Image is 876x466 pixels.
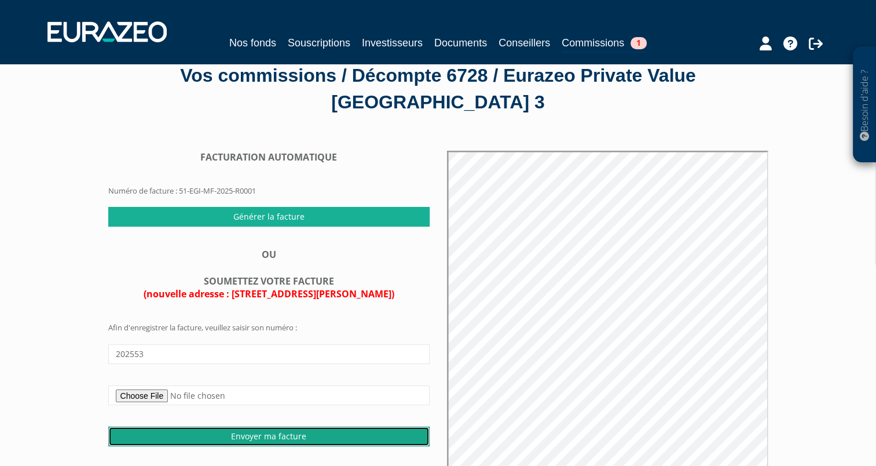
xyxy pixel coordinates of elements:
[631,37,647,49] span: 1
[288,35,350,51] a: Souscriptions
[108,63,768,115] div: Vos commissions / Décompte 6728 / Eurazeo Private Value [GEOGRAPHIC_DATA] 3
[47,21,167,42] img: 1732889491-logotype_eurazeo_blanc_rvb.png
[108,344,430,364] input: Numéro de facture
[434,35,487,51] a: Documents
[499,35,550,51] a: Conseillers
[229,35,276,51] a: Nos fonds
[858,53,871,157] p: Besoin d'aide ?
[362,35,423,51] a: Investisseurs
[108,427,430,446] input: Envoyer ma facture
[108,207,430,227] input: Générer la facture
[108,322,430,446] form: Afin d'enregistrer la facture, veuillez saisir son numéro :
[144,287,394,300] span: (nouvelle adresse : [STREET_ADDRESS][PERSON_NAME])
[108,151,430,207] form: Numéro de facture : 51-EGI-MF-2025-R0001
[562,35,647,53] a: Commissions1
[108,151,430,164] div: FACTURATION AUTOMATIQUE
[108,248,430,301] div: OU SOUMETTEZ VOTRE FACTURE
